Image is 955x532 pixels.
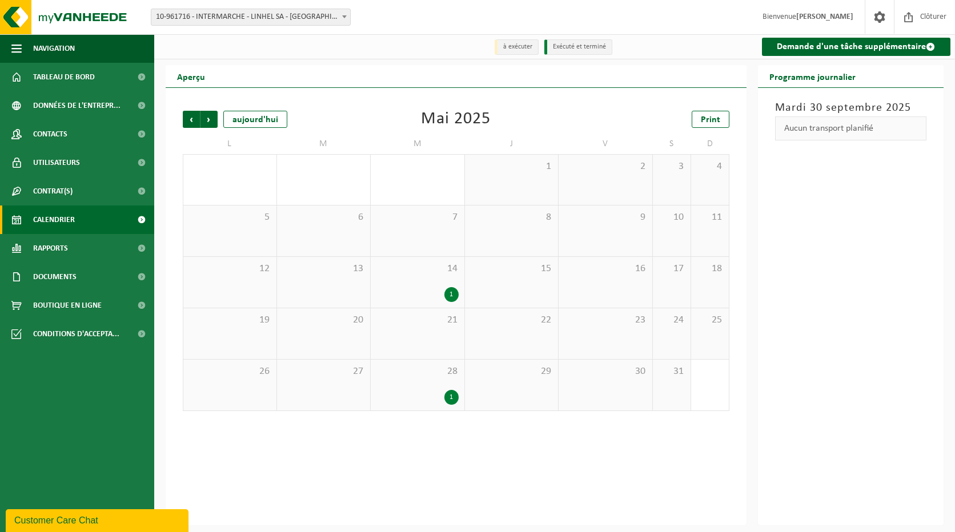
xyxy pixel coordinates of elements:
[6,507,191,532] iframe: chat widget
[564,211,647,224] span: 9
[762,38,951,56] a: Demande d'une tâche supplémentaire
[564,160,647,173] span: 2
[495,39,539,55] li: à exécuter
[33,177,73,205] span: Contrat(s)
[151,9,350,25] span: 10-961716 - INTERMARCHE - LINHEL SA - GOUZEAUCOURT
[33,320,119,348] span: Conditions d'accepta...
[33,205,75,234] span: Calendrier
[796,13,853,21] strong: [PERSON_NAME]
[183,111,200,128] span: Précédent
[692,111,729,128] a: Print
[775,99,927,116] h3: Mardi 30 septembre 2025
[33,234,68,263] span: Rapports
[775,116,927,140] div: Aucun transport planifié
[471,160,553,173] span: 1
[544,39,612,55] li: Exécuté et terminé
[33,120,67,148] span: Contacts
[283,314,365,327] span: 20
[758,65,867,87] h2: Programme journalier
[283,365,365,378] span: 27
[471,314,553,327] span: 22
[223,111,287,128] div: aujourd'hui
[444,287,459,302] div: 1
[151,9,351,26] span: 10-961716 - INTERMARCHE - LINHEL SA - GOUZEAUCOURT
[697,211,723,224] span: 11
[559,134,653,154] td: V
[189,263,271,275] span: 12
[471,365,553,378] span: 29
[376,211,459,224] span: 7
[189,365,271,378] span: 26
[33,34,75,63] span: Navigation
[189,211,271,224] span: 5
[277,134,371,154] td: M
[183,134,277,154] td: L
[376,263,459,275] span: 14
[376,365,459,378] span: 28
[421,111,491,128] div: Mai 2025
[697,314,723,327] span: 25
[659,314,685,327] span: 24
[701,115,720,124] span: Print
[33,91,121,120] span: Données de l'entrepr...
[283,263,365,275] span: 13
[166,65,216,87] h2: Aperçu
[564,314,647,327] span: 23
[659,211,685,224] span: 10
[653,134,691,154] td: S
[564,263,647,275] span: 16
[33,291,102,320] span: Boutique en ligne
[471,211,553,224] span: 8
[564,365,647,378] span: 30
[659,160,685,173] span: 3
[659,263,685,275] span: 17
[659,365,685,378] span: 31
[33,148,80,177] span: Utilisateurs
[371,134,465,154] td: M
[200,111,218,128] span: Suivant
[697,263,723,275] span: 18
[283,211,365,224] span: 6
[33,263,77,291] span: Documents
[697,160,723,173] span: 4
[691,134,729,154] td: D
[471,263,553,275] span: 15
[444,390,459,405] div: 1
[465,134,559,154] td: J
[376,314,459,327] span: 21
[189,314,271,327] span: 19
[33,63,95,91] span: Tableau de bord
